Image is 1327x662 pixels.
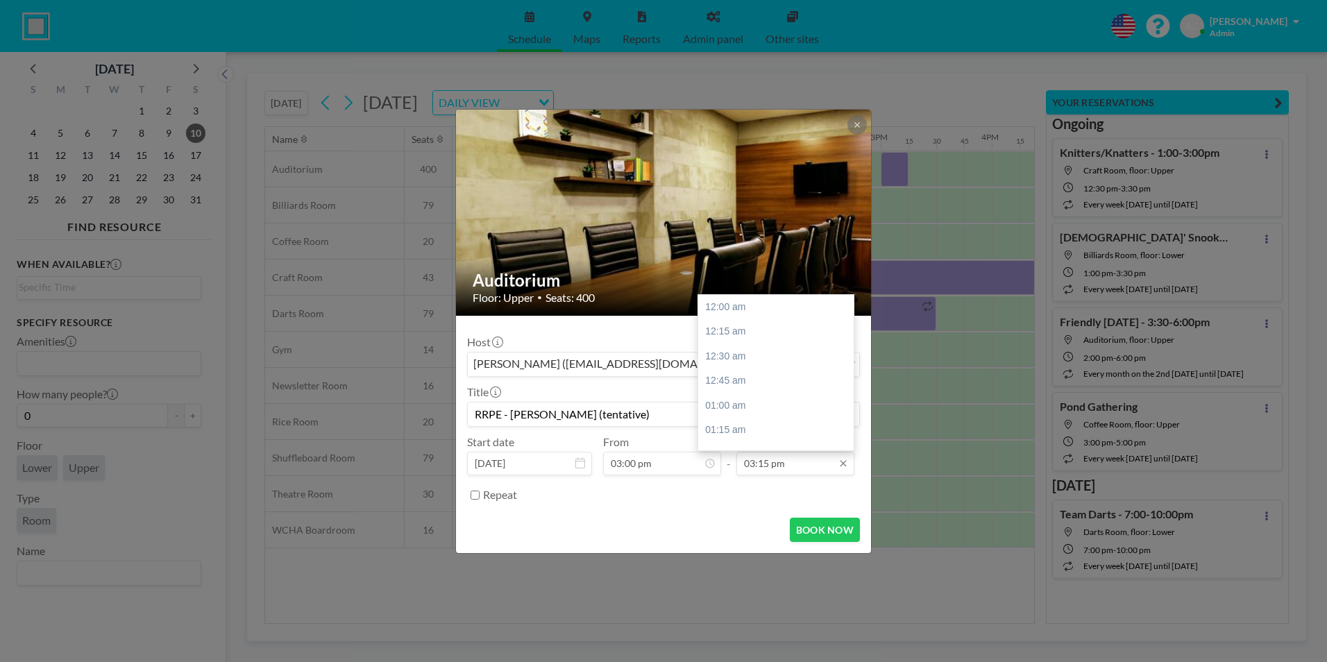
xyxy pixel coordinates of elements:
[546,291,595,305] span: Seats: 400
[473,270,856,291] h2: Auditorium
[468,353,859,376] div: Search for option
[537,292,542,303] span: •
[790,518,860,542] button: BOOK NOW
[698,393,861,418] div: 01:00 am
[698,344,861,369] div: 12:30 am
[603,435,629,449] label: From
[698,418,861,443] div: 01:15 am
[468,402,859,426] input: Andrea's reservation
[698,295,861,320] div: 12:00 am
[456,74,872,351] img: 537.jpg
[698,443,861,468] div: 01:30 am
[727,440,731,470] span: -
[467,335,502,349] label: Host
[473,291,534,305] span: Floor: Upper
[467,385,500,399] label: Title
[471,355,756,373] span: [PERSON_NAME] ([EMAIL_ADDRESS][DOMAIN_NAME])
[467,435,514,449] label: Start date
[483,488,517,502] label: Repeat
[698,319,861,344] div: 12:15 am
[698,368,861,393] div: 12:45 am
